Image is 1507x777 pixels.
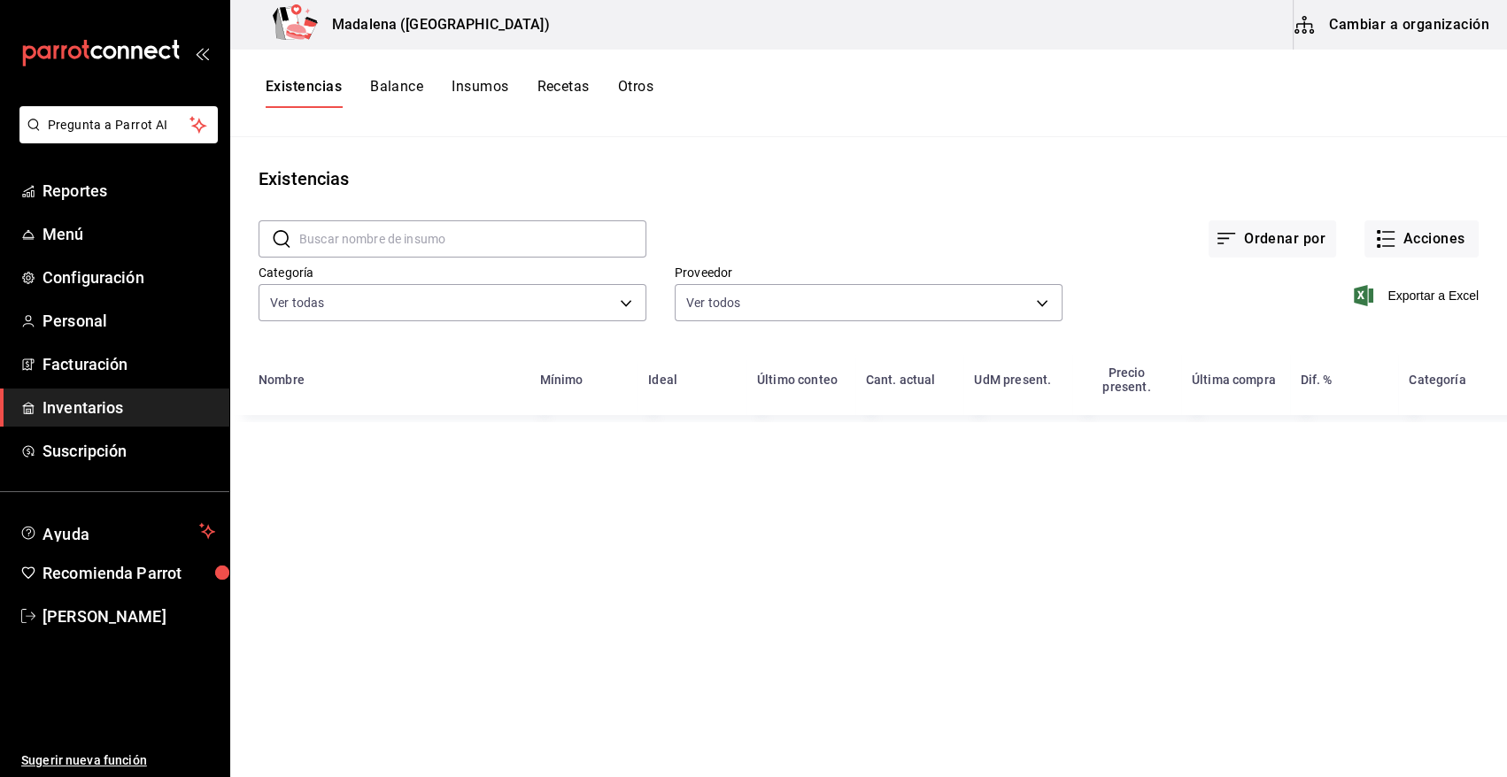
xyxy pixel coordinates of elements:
[259,266,646,279] label: Categoría
[299,221,646,257] input: Buscar nombre de insumo
[43,179,215,203] span: Reportes
[1192,373,1276,387] div: Última compra
[1301,373,1333,387] div: Dif. %
[537,78,589,108] button: Recetas
[19,106,218,143] button: Pregunta a Parrot AI
[43,222,215,246] span: Menú
[1409,373,1465,387] div: Categoría
[266,78,342,108] button: Existencias
[686,294,740,312] span: Ver todos
[866,373,936,387] div: Cant. actual
[370,78,423,108] button: Balance
[648,373,677,387] div: Ideal
[48,116,190,135] span: Pregunta a Parrot AI
[43,561,215,585] span: Recomienda Parrot
[757,373,838,387] div: Último conteo
[452,78,508,108] button: Insumos
[1357,285,1479,306] button: Exportar a Excel
[675,266,1063,279] label: Proveedor
[539,373,583,387] div: Mínimo
[43,352,215,376] span: Facturación
[270,294,324,312] span: Ver todas
[43,439,215,463] span: Suscripción
[43,520,192,542] span: Ayuda
[43,396,215,419] span: Inventarios
[318,14,550,35] h3: Madalena ([GEOGRAPHIC_DATA])
[266,78,653,108] div: navigation tabs
[195,46,209,60] button: open_drawer_menu
[618,78,653,108] button: Otros
[43,309,215,333] span: Personal
[1209,220,1336,258] button: Ordenar por
[43,265,215,289] span: Configuración
[259,165,349,192] div: Existencias
[974,373,1051,387] div: UdM present.
[1364,220,1479,258] button: Acciones
[21,751,215,770] span: Sugerir nueva función
[1083,365,1171,394] div: Precio present.
[12,128,218,147] a: Pregunta a Parrot AI
[259,373,305,387] div: Nombre
[43,604,215,628] span: [PERSON_NAME]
